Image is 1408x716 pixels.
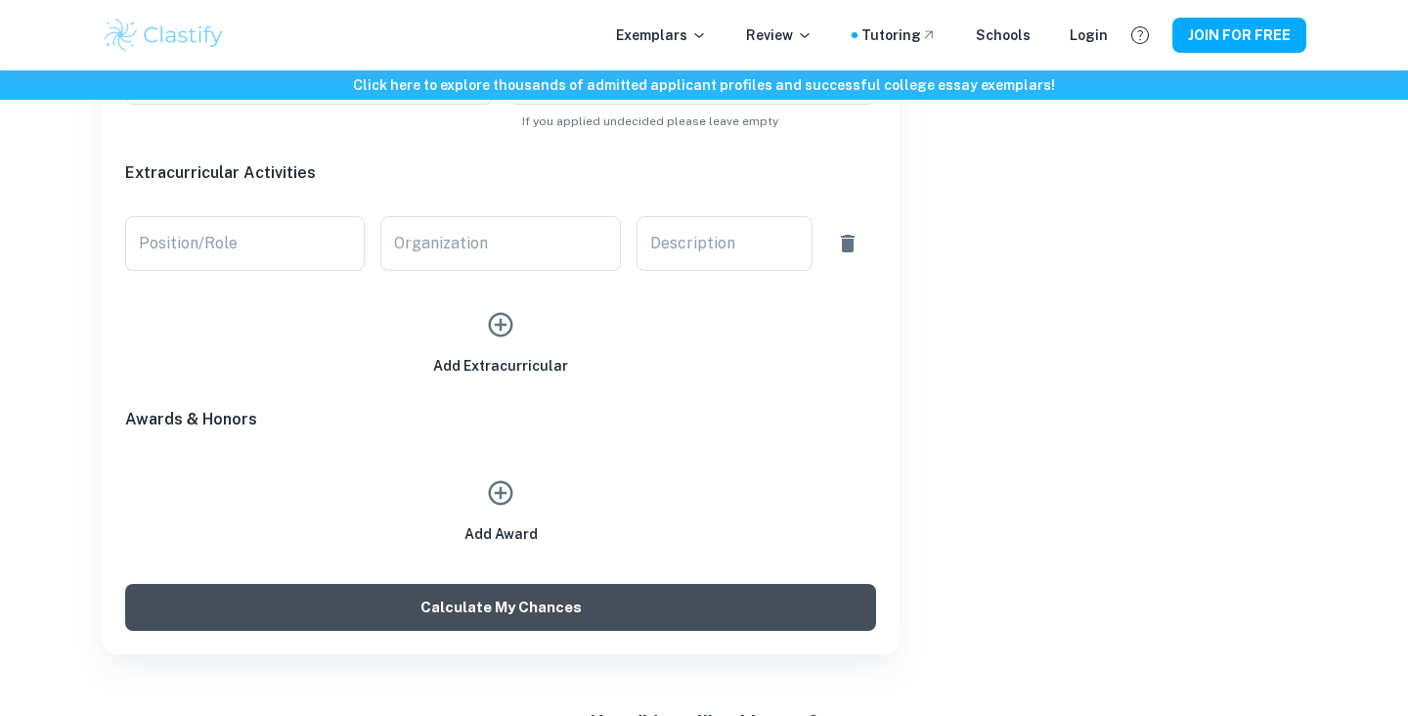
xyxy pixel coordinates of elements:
a: Schools [976,24,1031,46]
p: Review [746,24,813,46]
h6: Click here to explore thousands of admitted applicant profiles and successful college essay exemp... [4,74,1404,96]
h6: Add Extracurricular [433,355,568,377]
a: Login [1070,24,1108,46]
img: Clastify logo [102,16,226,55]
button: JOIN FOR FREE [1172,18,1306,53]
h6: Awards & Honors [125,408,876,431]
h6: Extracurricular Activities [125,161,876,185]
p: Exemplars [616,24,707,46]
button: Calculate My Chances [125,584,876,631]
a: Tutoring [861,24,937,46]
p: If you applied undecided please leave empty [522,112,862,130]
h6: Add Award [464,523,538,545]
button: Help and Feedback [1123,19,1157,52]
